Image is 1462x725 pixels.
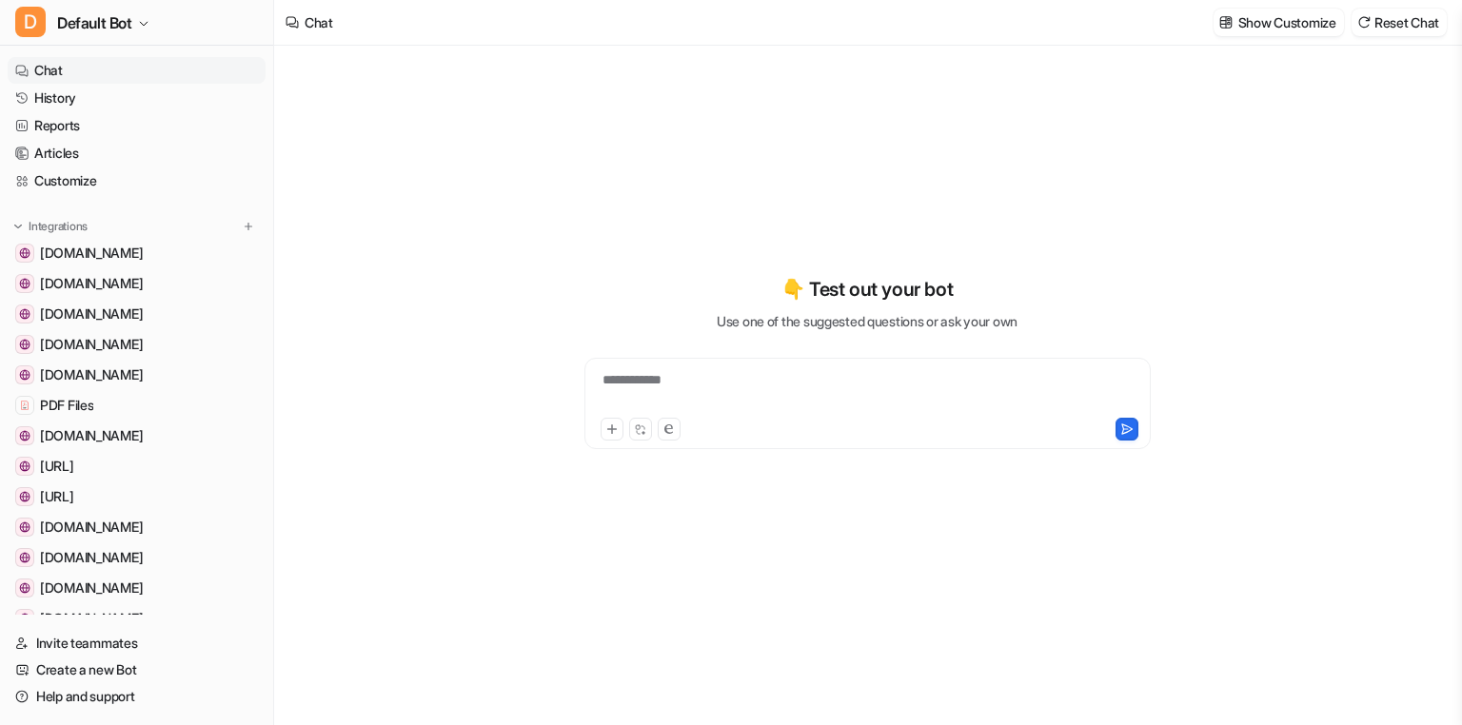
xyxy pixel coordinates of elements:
[8,605,266,632] a: www.npmjs.com[DOMAIN_NAME]
[57,10,132,36] span: Default Bot
[8,392,266,419] a: PDF FilesPDF Files
[15,7,46,37] span: D
[19,400,30,411] img: PDF Files
[8,683,266,710] a: Help and support
[1219,15,1233,29] img: customize
[40,609,143,628] span: [DOMAIN_NAME]
[8,422,266,449] a: amplitude.com[DOMAIN_NAME]
[19,460,30,472] img: dashboard.eesel.ai
[40,487,74,506] span: [URL]
[8,362,266,388] a: www.atlassian.com[DOMAIN_NAME]
[19,308,30,320] img: chatgpt.com
[19,613,30,624] img: www.npmjs.com
[40,365,143,384] span: [DOMAIN_NAME]
[1238,12,1336,32] p: Show Customize
[40,304,143,323] span: [DOMAIN_NAME]
[242,220,255,233] img: menu_add.svg
[19,339,30,350] img: meet.google.com
[8,167,266,194] a: Customize
[40,578,143,598] span: [DOMAIN_NAME]
[8,270,266,297] a: www.figma.com[DOMAIN_NAME]
[40,518,143,537] span: [DOMAIN_NAME]
[717,311,1017,331] p: Use one of the suggested questions or ask your own
[8,112,266,139] a: Reports
[1352,9,1447,36] button: Reset Chat
[781,275,953,304] p: 👇 Test out your bot
[40,426,143,445] span: [DOMAIN_NAME]
[8,217,93,236] button: Integrations
[40,335,143,354] span: [DOMAIN_NAME]
[11,220,25,233] img: expand menu
[19,582,30,594] img: www.programiz.com
[40,274,143,293] span: [DOMAIN_NAME]
[19,247,30,259] img: github.com
[8,301,266,327] a: chatgpt.com[DOMAIN_NAME]
[1357,15,1371,29] img: reset
[8,240,266,266] a: github.com[DOMAIN_NAME]
[19,430,30,441] img: amplitude.com
[8,140,266,167] a: Articles
[40,244,143,263] span: [DOMAIN_NAME]
[40,548,143,567] span: [DOMAIN_NAME]
[19,521,30,533] img: mail.google.com
[29,219,88,234] p: Integrations
[8,331,266,358] a: meet.google.com[DOMAIN_NAME]
[40,457,74,476] span: [URL]
[19,369,30,381] img: www.atlassian.com
[8,544,266,571] a: codesandbox.io[DOMAIN_NAME]
[8,483,266,510] a: www.eesel.ai[URL]
[8,514,266,540] a: mail.google.com[DOMAIN_NAME]
[40,396,93,415] span: PDF Files
[19,278,30,289] img: www.figma.com
[8,85,266,111] a: History
[19,552,30,563] img: codesandbox.io
[1214,9,1344,36] button: Show Customize
[19,491,30,502] img: www.eesel.ai
[8,656,266,683] a: Create a new Bot
[8,453,266,480] a: dashboard.eesel.ai[URL]
[305,12,333,32] div: Chat
[8,57,266,84] a: Chat
[8,575,266,601] a: www.programiz.com[DOMAIN_NAME]
[8,630,266,656] a: Invite teammates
